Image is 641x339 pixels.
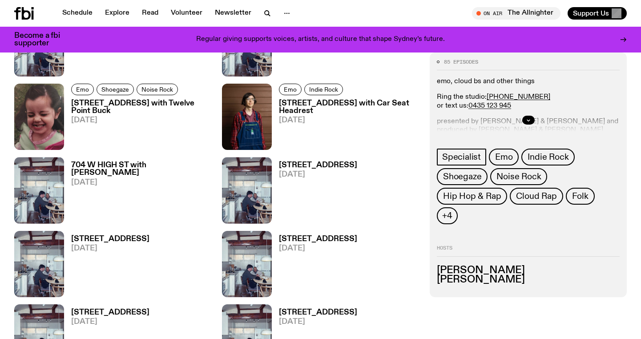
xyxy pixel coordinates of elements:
[222,157,272,223] img: Pat sits at a dining table with his profile facing the camera. Rhea sits to his left facing the c...
[71,117,211,124] span: [DATE]
[97,84,134,95] a: Shoegaze
[442,153,481,162] span: Specialist
[521,149,575,166] a: Indie Rock
[468,102,511,109] a: 0435 123 945
[64,100,211,150] a: [STREET_ADDRESS] with Twelve Point Buck[DATE]
[284,86,297,93] span: Emo
[196,36,445,44] p: Regular giving supports voices, artists, and culture that shape Sydney’s future.
[309,86,338,93] span: Indie Rock
[71,179,211,186] span: [DATE]
[71,309,149,316] h3: [STREET_ADDRESS]
[14,84,64,150] img: Album Loud Music for Quiet People by Twelve Point Buck
[437,93,620,110] p: Ring the studio: or text us:
[437,266,620,275] h3: [PERSON_NAME]
[137,7,164,20] a: Read
[71,245,149,252] span: [DATE]
[510,188,563,205] a: Cloud Rap
[272,161,357,223] a: [STREET_ADDRESS][DATE]
[566,188,595,205] a: Folk
[101,86,129,93] span: Shoegaze
[71,100,211,115] h3: [STREET_ADDRESS] with Twelve Point Buck
[100,7,135,20] a: Explore
[437,275,620,285] h3: [PERSON_NAME]
[279,171,357,178] span: [DATE]
[222,231,272,297] img: Pat sits at a dining table with his profile facing the camera. Rhea sits to his left facing the c...
[14,157,64,223] img: Pat sits at a dining table with his profile facing the camera. Rhea sits to his left facing the c...
[437,169,488,186] a: Shoegaze
[443,192,501,202] span: Hip Hop & Rap
[272,100,419,150] a: [STREET_ADDRESS] with Car Seat Headrest[DATE]
[442,211,452,221] span: +4
[57,7,98,20] a: Schedule
[437,78,620,86] p: emo, cloud bs and other things
[71,318,149,326] span: [DATE]
[64,235,149,297] a: [STREET_ADDRESS][DATE]
[272,235,357,297] a: [STREET_ADDRESS][DATE]
[210,7,257,20] a: Newsletter
[490,169,547,186] a: Noise Rock
[489,149,519,166] a: Emo
[495,153,512,162] span: Emo
[496,172,541,182] span: Noise Rock
[279,161,357,169] h3: [STREET_ADDRESS]
[165,7,208,20] a: Volunteer
[222,84,272,150] img: Artist Will Toledo from the band Car Seat Headrest
[64,161,211,223] a: 704 W HIGH ST with [PERSON_NAME][DATE]
[487,94,550,101] a: [PHONE_NUMBER]
[528,153,568,162] span: Indie Rock
[279,245,357,252] span: [DATE]
[304,84,343,95] a: Indie Rock
[437,188,507,205] a: Hip Hop & Rap
[14,231,64,297] img: Pat sits at a dining table with his profile facing the camera. Rhea sits to his left facing the c...
[14,32,71,47] h3: Become a fbi supporter
[516,192,556,202] span: Cloud Rap
[573,9,609,17] span: Support Us
[76,86,89,93] span: Emo
[279,100,419,115] h3: [STREET_ADDRESS] with Car Seat Headrest
[437,208,458,225] button: +4
[443,172,481,182] span: Shoegaze
[279,318,357,326] span: [DATE]
[472,7,560,20] button: On AirThe Allnighter
[572,192,589,202] span: Folk
[71,235,149,243] h3: [STREET_ADDRESS]
[568,7,627,20] button: Support Us
[279,84,302,95] a: Emo
[71,161,211,177] h3: 704 W HIGH ST with [PERSON_NAME]
[71,84,94,95] a: Emo
[137,84,178,95] a: Noise Rock
[141,86,173,93] span: Noise Rock
[437,149,486,166] a: Specialist
[279,309,357,316] h3: [STREET_ADDRESS]
[444,60,478,65] span: 85 episodes
[437,246,620,257] h2: Hosts
[279,117,419,124] span: [DATE]
[279,235,357,243] h3: [STREET_ADDRESS]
